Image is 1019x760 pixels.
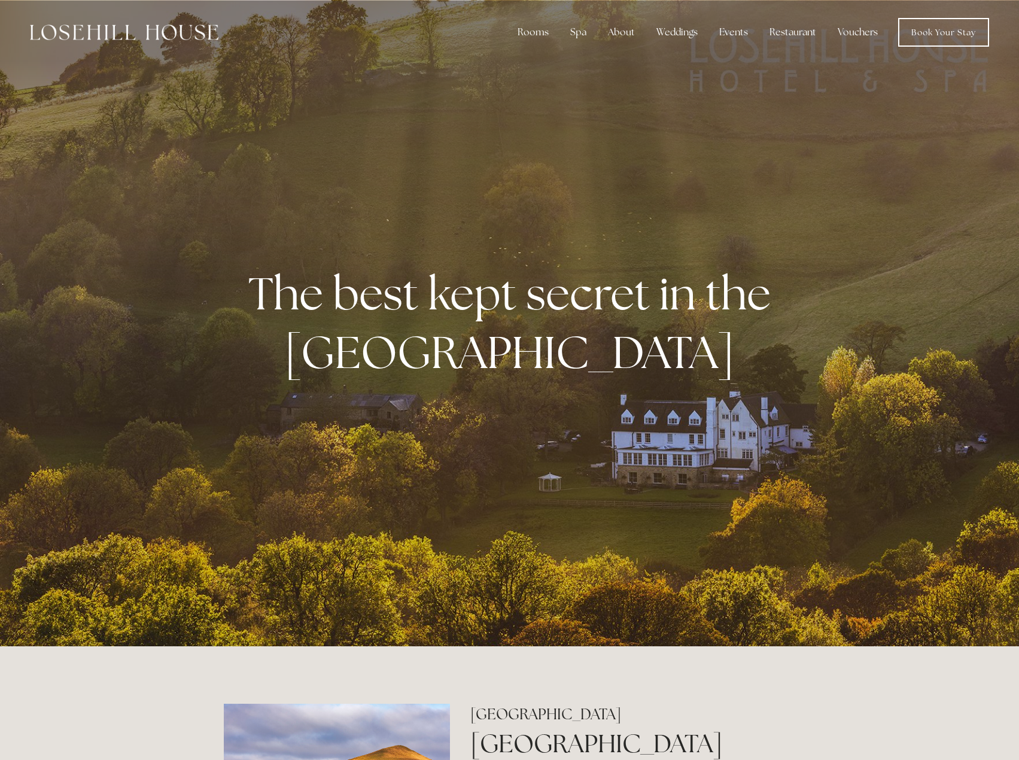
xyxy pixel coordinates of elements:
[647,20,707,44] div: Weddings
[598,20,644,44] div: About
[470,704,795,725] h2: [GEOGRAPHIC_DATA]
[561,20,596,44] div: Spa
[710,20,758,44] div: Events
[248,264,780,381] strong: The best kept secret in the [GEOGRAPHIC_DATA]
[760,20,826,44] div: Restaurant
[30,25,218,40] img: Losehill House
[898,18,989,47] a: Book Your Stay
[828,20,887,44] a: Vouchers
[508,20,558,44] div: Rooms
